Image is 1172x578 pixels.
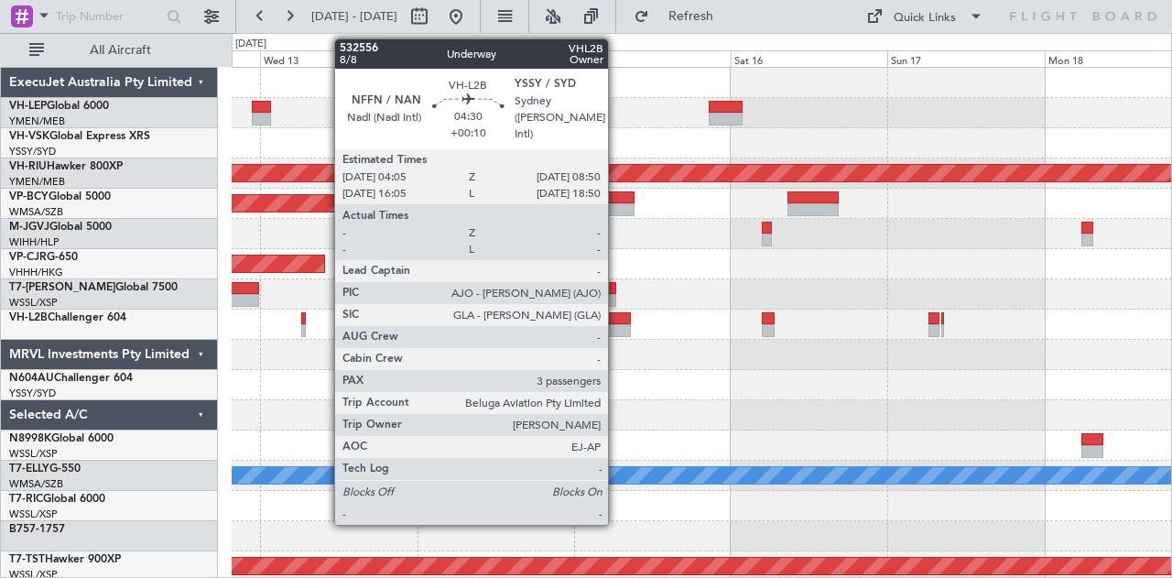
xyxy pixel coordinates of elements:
a: WMSA/SZB [9,477,63,491]
div: Sun 17 [887,50,1044,67]
a: YSSY/SYD [9,145,56,158]
a: WIHH/HLP [9,235,60,249]
a: B757-1757 [9,524,65,535]
span: T7-RIC [9,494,43,505]
div: Quick Links [894,9,956,27]
span: VH-RIU [9,161,47,172]
a: YSSY/SYD [9,387,56,400]
button: Quick Links [857,2,993,31]
a: YMEN/MEB [9,175,65,189]
a: VHHH/HKG [9,266,63,279]
a: VH-L2BChallenger 604 [9,312,126,323]
a: WSSL/XSP [9,296,58,310]
a: VH-LEPGlobal 6000 [9,101,109,112]
button: Refresh [625,2,735,31]
button: All Aircraft [20,36,199,65]
a: WMSA/SZB [9,205,63,219]
a: VP-CJRG-650 [9,252,78,263]
span: VP-CJR [9,252,47,263]
a: N8998KGlobal 6000 [9,433,114,444]
a: M-JGVJGlobal 5000 [9,222,112,233]
span: N604AU [9,373,54,384]
span: T7-[PERSON_NAME] [9,282,115,293]
a: VP-BCYGlobal 5000 [9,191,111,202]
span: B757-1 [9,524,46,535]
span: VP-BCY [9,191,49,202]
a: T7-RICGlobal 6000 [9,494,105,505]
span: VH-LEP [9,101,47,112]
a: WSSL/XSP [9,507,58,521]
a: T7-ELLYG-550 [9,463,81,474]
a: T7-TSTHawker 900XP [9,554,121,565]
span: T7-ELLY [9,463,49,474]
a: WSSL/XSP [9,447,58,461]
div: Sat 16 [731,50,887,67]
span: VH-VSK [9,131,49,142]
span: M-JGVJ [9,222,49,233]
a: VH-RIUHawker 800XP [9,161,123,172]
a: VH-VSKGlobal Express XRS [9,131,150,142]
span: T7-TST [9,554,45,565]
a: N604AUChallenger 604 [9,373,133,384]
a: YMEN/MEB [9,115,65,128]
input: Trip Number [56,3,161,30]
div: Thu 14 [418,50,574,67]
div: [DATE] [235,37,266,52]
span: Refresh [653,10,730,23]
span: N8998K [9,433,51,444]
a: T7-[PERSON_NAME]Global 7500 [9,282,178,293]
span: All Aircraft [48,44,193,57]
span: [DATE] - [DATE] [311,8,397,25]
div: Wed 13 [260,50,417,67]
div: Fri 15 [574,50,731,67]
span: VH-L2B [9,312,48,323]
